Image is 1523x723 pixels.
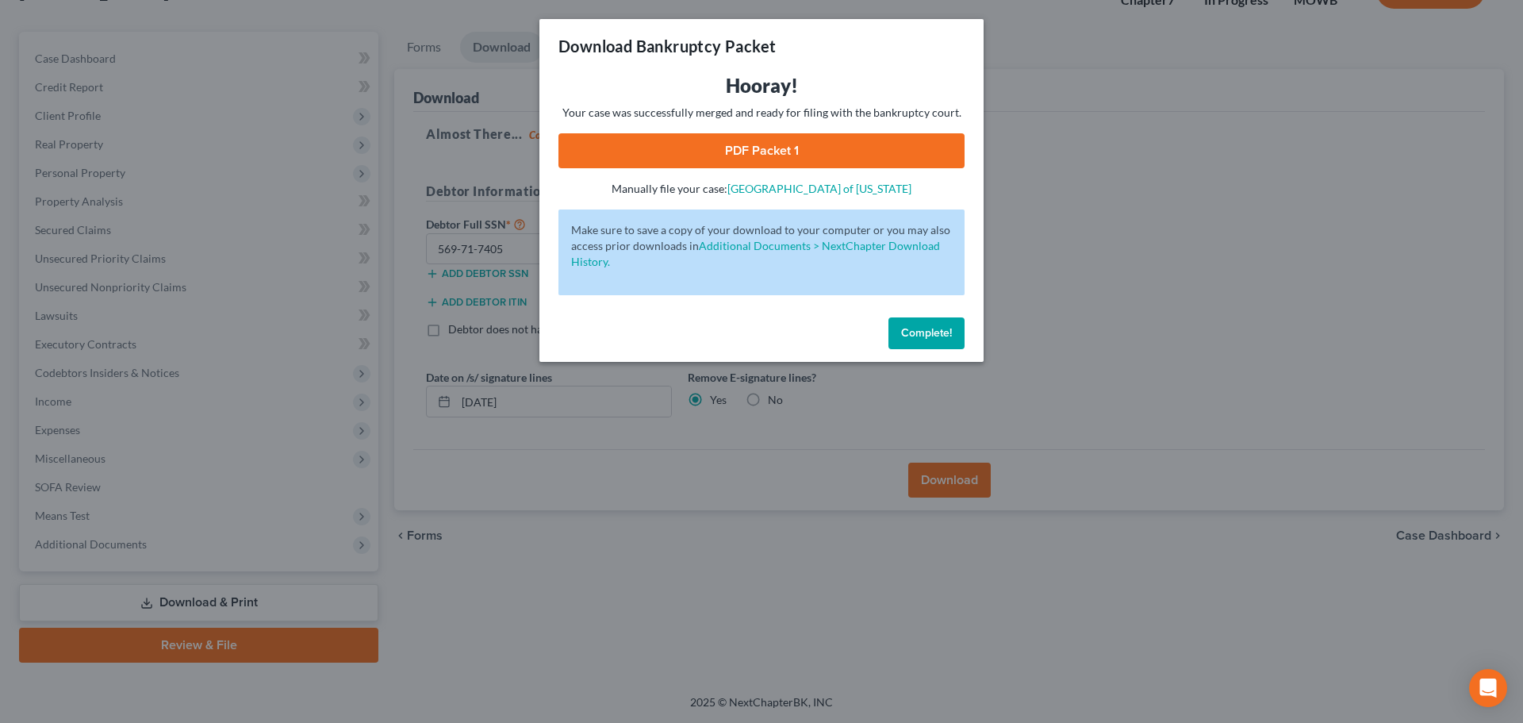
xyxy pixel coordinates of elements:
p: Manually file your case: [558,181,965,197]
a: Additional Documents > NextChapter Download History. [571,239,940,268]
button: Complete! [888,317,965,349]
span: Complete! [901,326,952,340]
p: Make sure to save a copy of your download to your computer or you may also access prior downloads in [571,222,952,270]
p: Your case was successfully merged and ready for filing with the bankruptcy court. [558,105,965,121]
div: Open Intercom Messenger [1469,669,1507,707]
a: PDF Packet 1 [558,133,965,168]
a: [GEOGRAPHIC_DATA] of [US_STATE] [727,182,911,195]
h3: Hooray! [558,73,965,98]
h3: Download Bankruptcy Packet [558,35,776,57]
